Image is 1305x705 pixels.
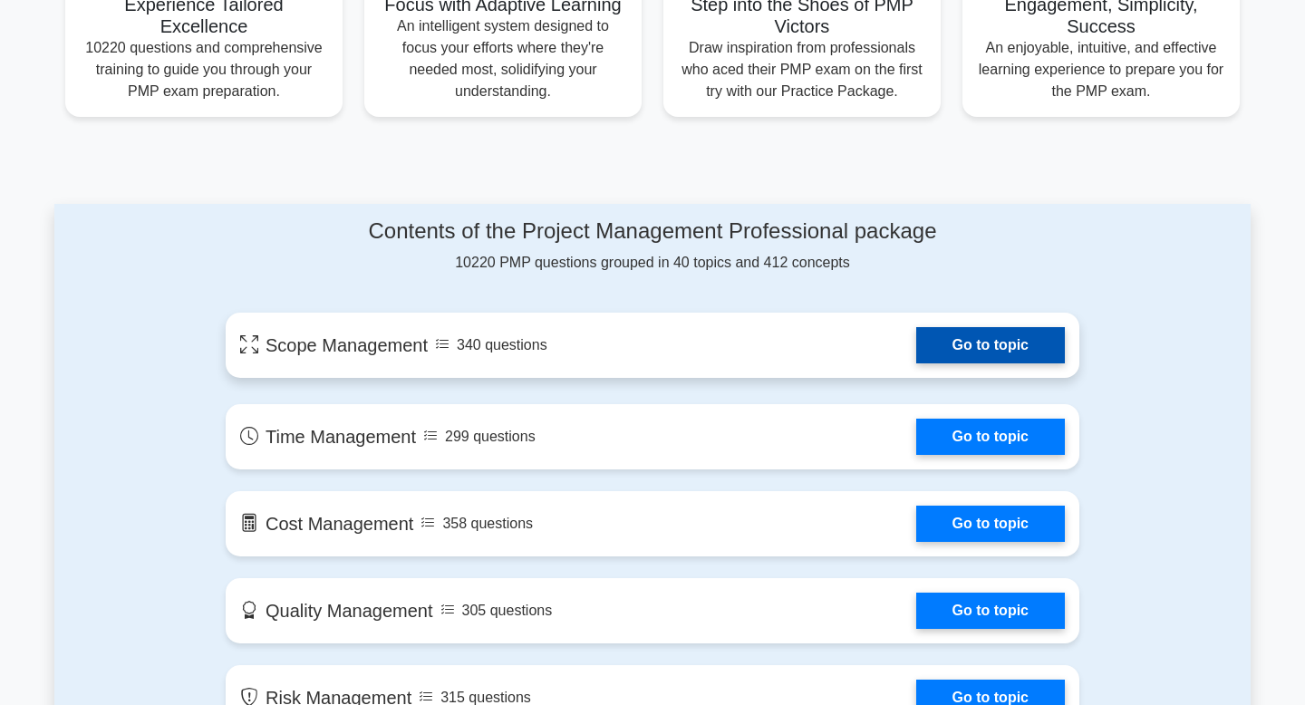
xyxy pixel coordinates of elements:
[916,506,1065,542] a: Go to topic
[379,15,627,102] p: An intelligent system designed to focus your efforts where they're needed most, solidifying your ...
[977,37,1225,102] p: An enjoyable, intuitive, and effective learning experience to prepare you for the PMP exam.
[226,218,1079,274] div: 10220 PMP questions grouped in 40 topics and 412 concepts
[916,593,1065,629] a: Go to topic
[916,419,1065,455] a: Go to topic
[80,37,328,102] p: 10220 questions and comprehensive training to guide you through your PMP exam preparation.
[678,37,926,102] p: Draw inspiration from professionals who aced their PMP exam on the first try with our Practice Pa...
[916,327,1065,363] a: Go to topic
[226,218,1079,245] h4: Contents of the Project Management Professional package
